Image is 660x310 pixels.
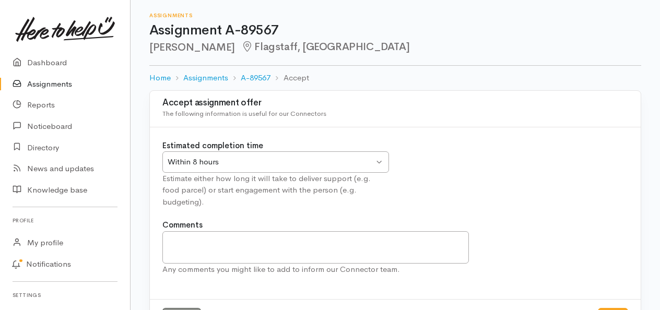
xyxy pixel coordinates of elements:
h6: Assignments [149,13,641,18]
a: Home [149,72,171,84]
h1: Assignment A-89567 [149,23,641,38]
nav: breadcrumb [149,66,641,90]
h2: [PERSON_NAME] [149,41,641,53]
span: Flagstaff, [GEOGRAPHIC_DATA] [241,40,409,53]
div: Estimate either how long it will take to deliver support (e.g. food parcel) or start engagement w... [162,173,389,208]
div: Within 8 hours [168,156,374,168]
a: Assignments [183,72,228,84]
span: The following information is useful for our Connectors [162,109,326,118]
label: Estimated completion time [162,140,263,152]
a: A-89567 [241,72,270,84]
h6: Profile [13,213,117,228]
div: Any comments you might like to add to inform our Connector team. [162,264,469,276]
li: Accept [270,72,309,84]
h6: Settings [13,288,117,302]
label: Comments [162,219,203,231]
h3: Accept assignment offer [162,98,628,108]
